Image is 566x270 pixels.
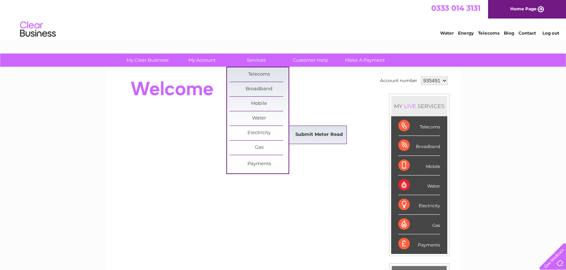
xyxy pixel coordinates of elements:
[230,67,289,82] a: Telecoms
[398,116,440,136] div: Telecoms
[118,54,177,67] a: My Clear Business
[281,54,340,67] a: Customer Help
[172,54,231,67] a: My Account
[458,30,474,36] a: Energy
[230,126,289,140] a: Electricity
[440,30,454,36] a: Water
[398,156,440,175] div: Mobile
[230,82,289,96] a: Broadband
[504,30,514,36] a: Blog
[398,136,440,156] div: Broadband
[391,96,447,116] div: MY SERVICES
[431,4,481,12] a: 0333 014 3131
[335,54,394,67] a: Make A Payment
[230,97,289,111] a: Mobile
[518,30,536,36] a: Contact
[230,141,289,155] a: Gas
[20,19,56,40] img: logo.png
[378,75,419,87] td: Account number
[230,157,289,171] a: Payments
[478,30,499,36] a: Telecoms
[398,215,440,234] div: Gas
[398,175,440,195] div: Water
[114,4,452,35] div: Clear Business is a trading name of Verastar Limited (registered in [GEOGRAPHIC_DATA] No. 3667643...
[403,103,418,109] div: LIVE
[290,128,349,142] a: Submit Meter Read
[398,234,440,254] div: Payments
[398,195,440,215] div: Electricity
[230,111,289,126] a: Water
[227,54,286,67] a: Services
[542,30,559,36] a: Log out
